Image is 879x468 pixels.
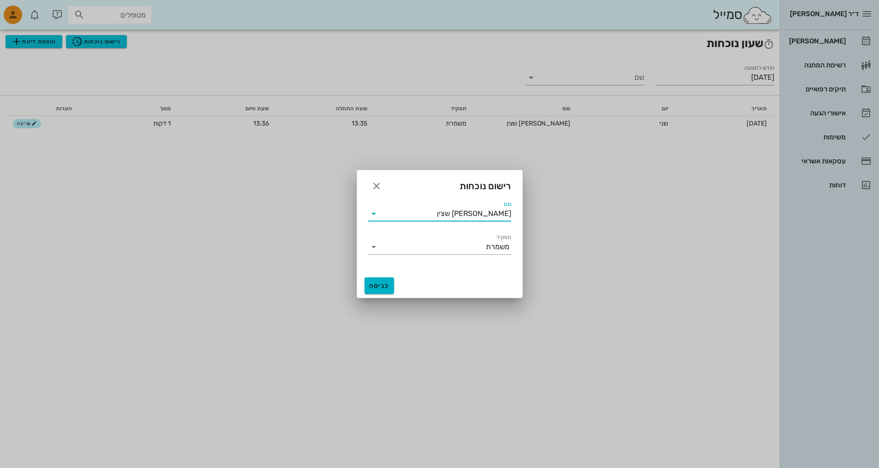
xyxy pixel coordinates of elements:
button: בית [123,288,185,325]
div: תפקידמשמרת [368,240,511,254]
button: כניסה [365,277,394,294]
p: שלום 👋 [18,66,166,81]
span: הודעות [83,311,102,318]
span: חיפוש עזרה [131,157,166,167]
p: איך אפשר לעזור? [18,81,166,97]
div: סגור [9,15,26,31]
div: כתבו לנו [30,116,166,126]
div: כתבו לנובדרך כלל, אנו עונים תוך כמה דקות [9,108,175,144]
label: תפקיד [496,234,511,241]
button: חיפוש עזרה [13,152,171,171]
div: בדרך כלל, אנו עונים תוך כמה דקות [30,126,166,136]
span: כניסה [368,282,390,290]
span: עזרה [24,311,38,318]
label: שם [504,201,511,208]
span: בית [149,311,159,318]
div: משמרת [486,243,509,251]
div: רישום נוכחות [357,170,522,199]
button: הודעות [61,288,123,325]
